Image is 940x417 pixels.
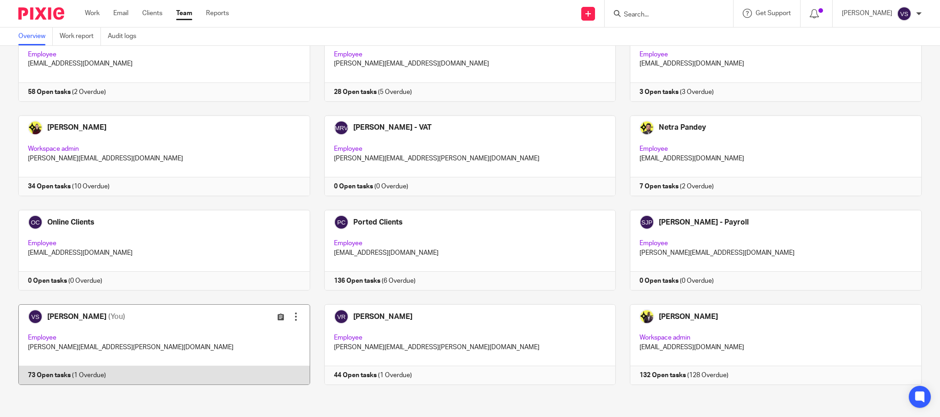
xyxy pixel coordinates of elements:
input: Search [623,11,706,19]
a: Overview [18,27,53,45]
a: Reports [206,9,229,18]
a: Work report [60,27,101,45]
img: svg%3E [897,6,912,21]
a: Clients [142,9,162,18]
span: Get Support [756,10,791,16]
a: Audit logs [108,27,143,45]
a: Email [113,9,128,18]
a: Team [176,9,192,18]
a: Work [85,9,100,18]
p: [PERSON_NAME] [842,9,892,18]
img: Pixie [18,7,64,20]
